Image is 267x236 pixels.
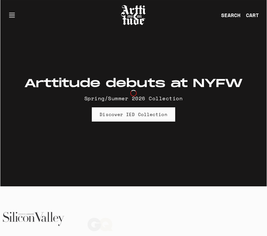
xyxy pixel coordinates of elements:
div: CART [246,11,259,19]
a: Open cart [241,9,259,22]
p: Spring/Summer 2026 Collection [24,94,243,102]
button: Open navigation [8,7,20,23]
h2: Arttitude debuts at NYFW [24,77,243,91]
a: SEARCH [216,9,241,22]
a: Discover IED Collection [92,107,175,122]
img: Arttitude [121,4,146,26]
